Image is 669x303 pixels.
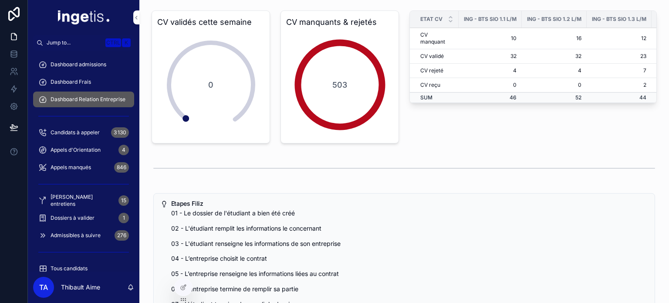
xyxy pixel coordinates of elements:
[123,39,130,46] span: K
[522,49,587,64] td: 32
[47,39,102,46] span: Jump to...
[157,16,264,28] h3: CV validés cette semaine
[51,232,101,239] span: Admissibles à suivre
[118,195,129,206] div: 15
[171,254,648,264] p: 04 - L’entreprise choisit le contrat
[171,239,648,249] p: 03 - L'étudiant renseigne les informations de son entreprise
[310,79,369,91] span: 503
[51,146,101,153] span: Appels d'Orientation
[33,74,134,90] a: Dashboard Frais
[118,213,129,223] div: 1
[522,92,587,103] td: 52
[171,201,648,207] h5: Etapes Filiz
[587,49,652,64] td: 23
[105,38,121,47] span: Ctrl
[171,284,648,294] p: 06 - L’entreprise termine de remplir sa partie
[51,61,106,68] span: Dashboard admissions
[51,265,88,272] span: Tous candidats
[171,269,648,279] p: 05 - L’entreprise renseigne les informations liées au contrat
[33,228,134,243] a: Admissibles à suivre276
[33,193,134,208] a: [PERSON_NAME] entretiens15
[410,28,459,49] td: CV manquant
[522,78,587,92] td: 0
[522,64,587,78] td: 4
[61,283,100,292] p: Thibault Aime
[459,78,522,92] td: 0
[592,16,646,23] span: ING - BTS SIO 1.3 L/M
[58,10,109,24] img: App logo
[587,64,652,78] td: 7
[51,194,115,208] span: [PERSON_NAME] entretiens
[171,224,648,234] p: 02 - L'étudiant remplit les informations le concernant
[459,28,522,49] td: 10
[587,92,652,103] td: 44
[111,127,129,138] div: 3 130
[39,282,48,293] span: TA
[33,160,134,175] a: Appels manqués846
[33,142,134,158] a: Appels d'Orientation4
[587,78,652,92] td: 2
[33,125,134,140] a: Candidats à appeler3 130
[410,92,459,103] td: SUM
[459,49,522,64] td: 32
[51,214,95,221] span: Dossiers à valider
[33,210,134,226] a: Dossiers à valider1
[522,28,587,49] td: 16
[33,35,134,51] button: Jump to...CtrlK
[28,51,139,272] div: scrollable content
[181,79,240,91] span: 0
[286,16,393,28] h3: CV manquants & rejetés
[33,57,134,72] a: Dashboard admissions
[115,230,129,241] div: 276
[33,92,134,107] a: Dashboard Relation Entreprise
[420,16,443,23] span: Etat CV
[410,49,459,64] td: CV validé
[51,129,100,136] span: Candidats à appeler
[33,261,134,276] a: Tous candidats
[51,96,125,103] span: Dashboard Relation Entreprise
[527,16,581,23] span: ING - BTS SIO 1.2 L/M
[410,64,459,78] td: CV rejeté
[171,208,648,218] p: 01 - Le dossier de l'étudiant a bien été créé
[118,145,129,155] div: 4
[51,164,91,171] span: Appels manqués
[464,16,517,23] span: ING - BTS SIO 1.1 L/M
[410,78,459,92] td: CV reçu
[459,64,522,78] td: 4
[587,28,652,49] td: 12
[459,92,522,103] td: 46
[51,78,91,85] span: Dashboard Frais
[114,162,129,173] div: 846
